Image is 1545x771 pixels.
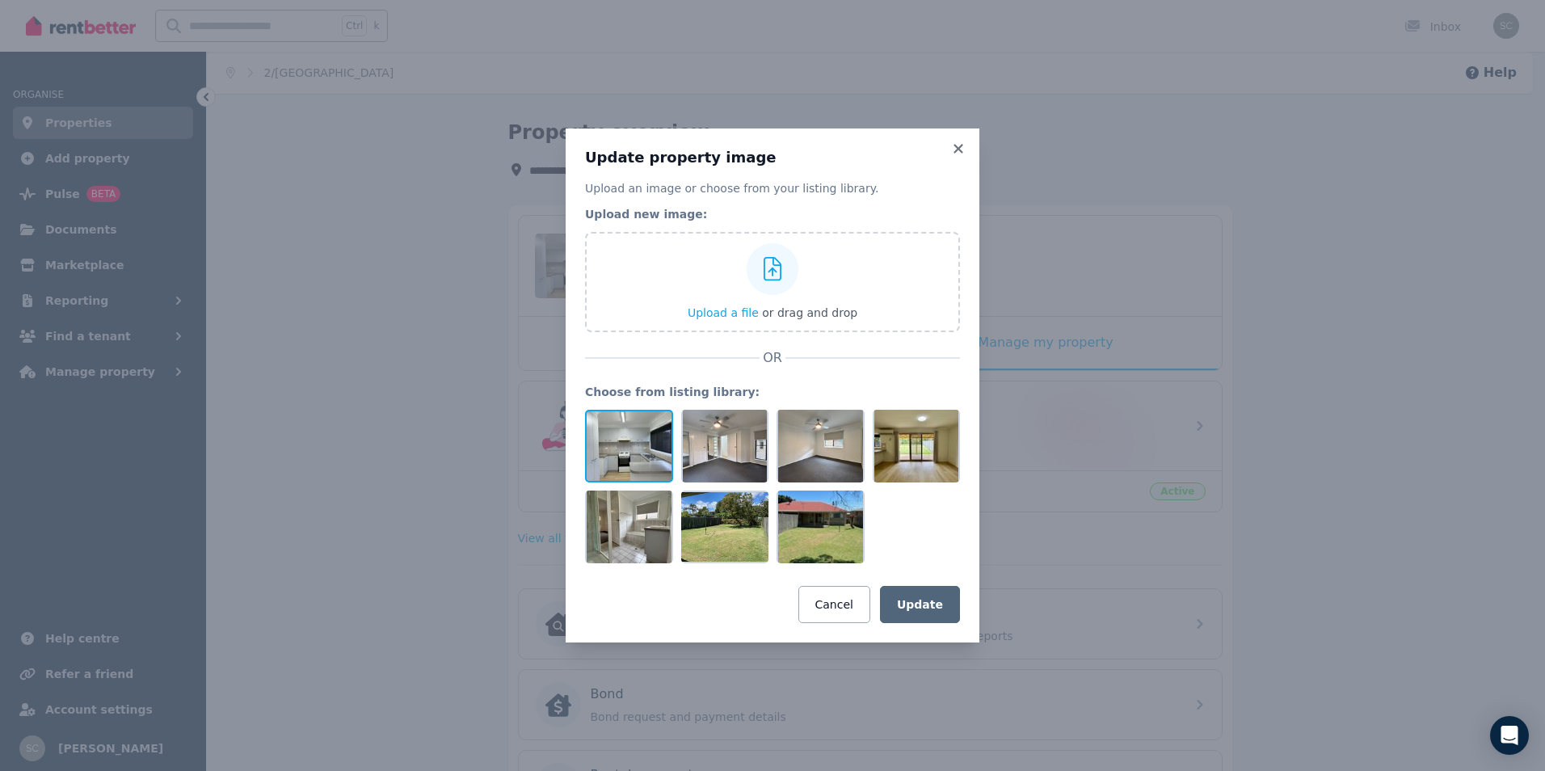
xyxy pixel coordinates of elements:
div: Open Intercom Messenger [1490,716,1529,755]
legend: Choose from listing library: [585,384,960,400]
button: Upload a file or drag and drop [688,305,857,321]
p: Upload an image or choose from your listing library. [585,180,960,196]
legend: Upload new image: [585,206,960,222]
span: OR [760,348,785,368]
button: Cancel [798,586,870,623]
span: or drag and drop [762,306,857,319]
span: Upload a file [688,306,759,319]
h3: Update property image [585,148,960,167]
button: Update [880,586,960,623]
